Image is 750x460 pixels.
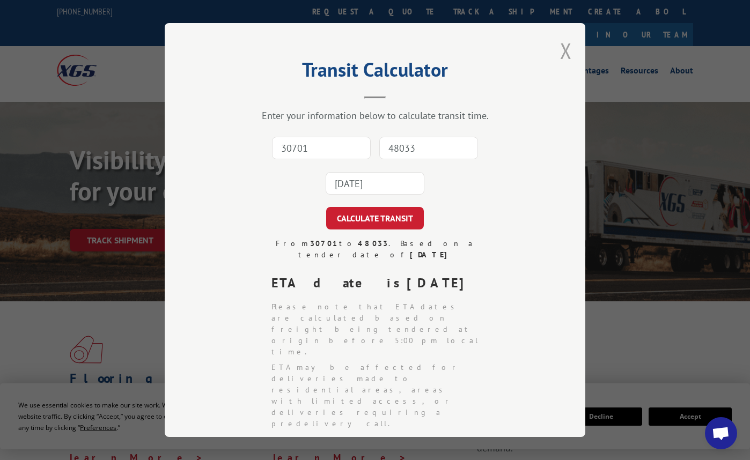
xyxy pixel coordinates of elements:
[310,239,339,248] strong: 30701
[326,207,424,229] button: CALCULATE TRANSIT
[263,238,487,261] div: From to . Based on a tender date of
[410,250,452,259] strong: [DATE]
[271,301,487,358] li: Please note that ETA dates are calculated based on freight being tendered at origin before 5:00 p...
[705,417,737,449] div: Open chat
[271,362,487,429] li: ETA may be affected for deliveries made to residential areas, areas with limited access, or deliv...
[560,36,572,65] button: Close modal
[379,137,478,159] input: Dest. Zip
[326,172,424,195] input: Tender Date
[272,137,371,159] input: Origin Zip
[407,274,473,291] strong: [DATE]
[271,273,487,293] div: ETA date is
[358,239,388,248] strong: 48033
[218,109,532,122] div: Enter your information below to calculate transit time.
[218,62,532,83] h2: Transit Calculator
